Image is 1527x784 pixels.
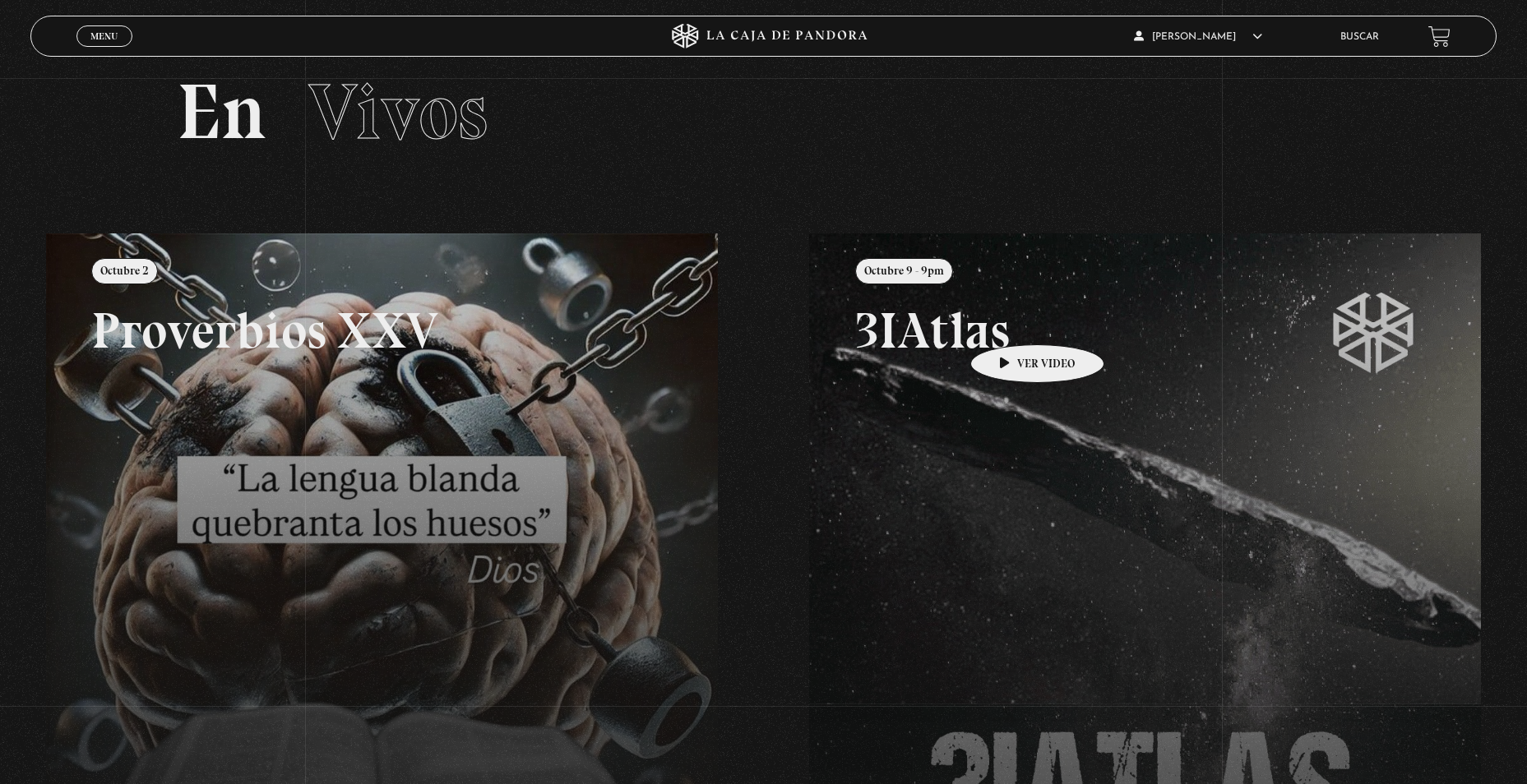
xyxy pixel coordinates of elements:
[1428,25,1451,48] a: View your shopping cart
[177,73,1349,151] h2: En
[308,65,488,159] span: Vivos
[86,45,124,57] span: Cerrar
[1134,32,1262,42] span: [PERSON_NAME]
[90,31,118,41] span: Menu
[1340,32,1379,42] a: Buscar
